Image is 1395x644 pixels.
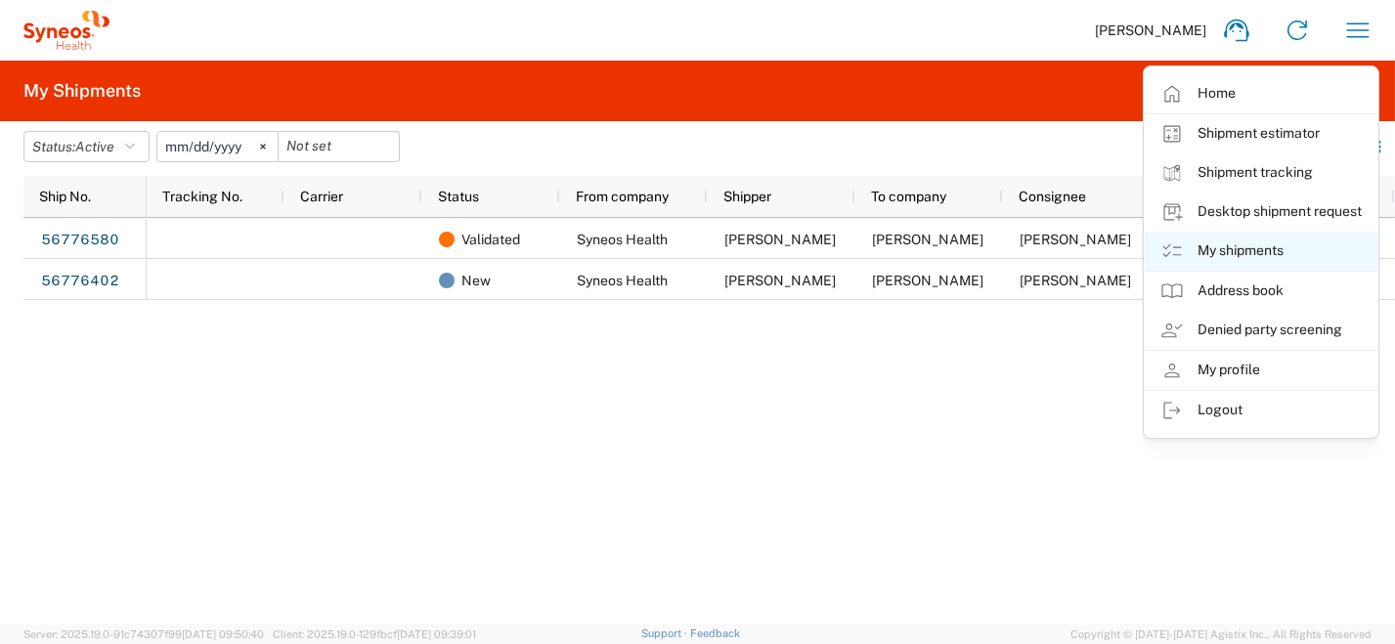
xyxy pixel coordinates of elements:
span: Syneos Health [577,273,668,288]
span: Copyright © [DATE]-[DATE] Agistix Inc., All Rights Reserved [1070,625,1372,643]
a: Home [1145,74,1377,113]
a: 56776580 [40,225,120,256]
a: 56776402 [40,266,120,297]
span: From company [576,189,669,204]
span: Roberta Barberis [724,232,836,247]
button: Status:Active [23,131,150,162]
input: Not set [279,132,399,161]
span: Michele Atzori [1020,232,1131,247]
span: Carrier [300,189,343,204]
span: Status [438,189,479,204]
span: Client: 2025.19.0-129fbcf [273,628,476,640]
a: Shipment tracking [1145,153,1377,193]
a: My shipments [1145,232,1377,271]
a: Feedback [690,627,740,639]
span: Active [75,139,114,154]
a: Support [641,627,690,639]
a: Denied party screening [1145,311,1377,350]
span: [PERSON_NAME] [1095,21,1206,39]
span: Tracking No. [162,189,242,204]
a: Desktop shipment request [1145,193,1377,232]
input: Not set [157,132,278,161]
span: Francesca Agresti [872,273,983,288]
span: [DATE] 09:39:01 [397,628,476,640]
span: Shipper [723,189,771,204]
span: Validated [461,219,520,260]
span: Syneos Health [577,232,668,247]
span: Roberta Barberis [724,273,836,288]
span: To company [871,189,946,204]
span: Server: 2025.19.0-91c74307f99 [23,628,264,640]
a: Logout [1145,391,1377,430]
h2: My Shipments [23,79,141,103]
span: [DATE] 09:50:40 [182,628,264,640]
a: My profile [1145,351,1377,390]
span: Michele Atzori [872,232,983,247]
span: New [461,260,491,301]
a: Shipment estimator [1145,114,1377,153]
span: Consignee [1019,189,1086,204]
span: Ship No. [39,189,91,204]
a: Address book [1145,272,1377,311]
span: Francesca Agresti [1020,273,1131,288]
